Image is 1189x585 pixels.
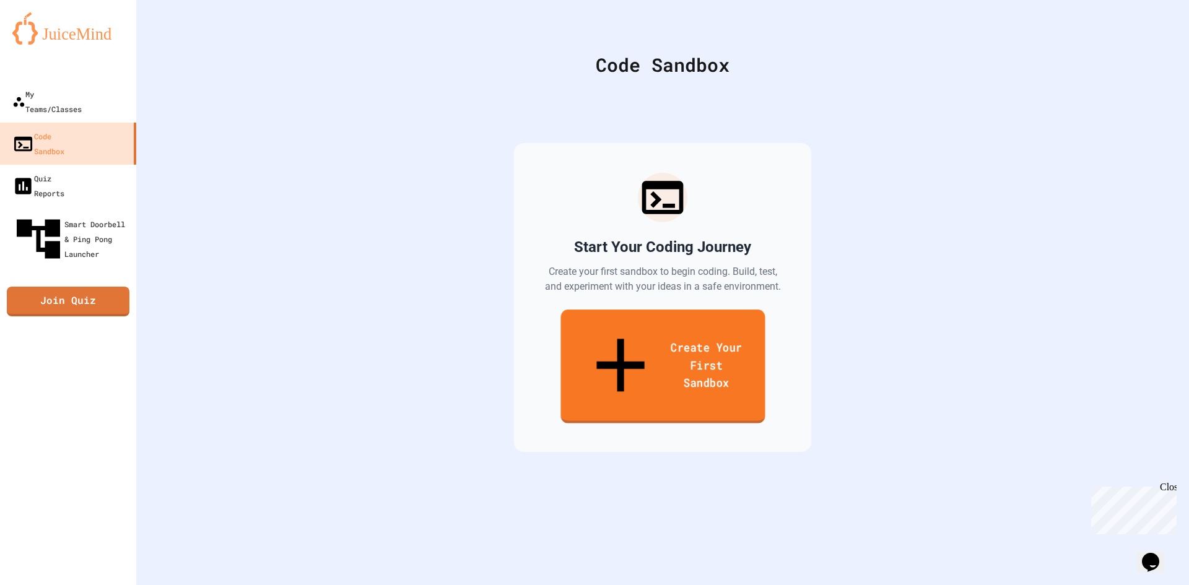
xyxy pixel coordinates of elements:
[1086,482,1177,534] iframe: chat widget
[12,12,124,45] img: logo-orange.svg
[7,287,129,316] a: Join Quiz
[167,51,1158,79] div: Code Sandbox
[12,129,64,158] div: Code Sandbox
[12,171,64,201] div: Quiz Reports
[574,237,751,257] h2: Start Your Coding Journey
[5,5,85,79] div: Chat with us now!Close
[560,310,765,423] a: Create Your First Sandbox
[1137,535,1177,573] iframe: chat widget
[12,213,131,265] div: Smart Doorbell & Ping Pong Launcher
[544,264,782,294] p: Create your first sandbox to begin coding. Build, test, and experiment with your ideas in a safe ...
[12,87,82,116] div: My Teams/Classes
